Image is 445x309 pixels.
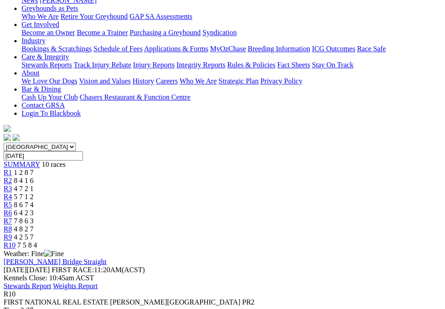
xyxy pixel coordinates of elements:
[22,4,78,12] a: Greyhounds as Pets
[218,77,258,85] a: Strategic Plan
[210,45,246,52] a: MyOzChase
[13,134,20,141] img: twitter.svg
[4,241,16,249] a: R10
[179,77,217,85] a: Who We Are
[132,77,154,85] a: History
[202,29,236,36] a: Syndication
[14,185,34,192] span: 4 7 2 1
[4,193,12,200] a: R4
[4,225,12,233] a: R8
[22,29,441,37] div: Get Involved
[312,45,355,52] a: ICG Outcomes
[4,233,12,241] a: R9
[357,45,385,52] a: Race Safe
[22,21,59,28] a: Get Involved
[14,193,34,200] span: 5 7 1 2
[144,45,208,52] a: Applications & Forms
[22,45,441,53] div: Industry
[4,209,12,217] a: R6
[4,217,12,225] a: R7
[22,77,441,85] div: About
[22,13,59,20] a: Who We Are
[4,125,11,132] img: logo-grsa-white.png
[93,45,142,52] a: Schedule of Fees
[22,13,441,21] div: Greyhounds as Pets
[4,249,64,257] span: Weather: Fine
[130,29,201,36] a: Purchasing a Greyhound
[52,265,94,273] span: FIRST RACE:
[4,201,12,209] a: R5
[17,241,37,249] span: 7 5 8 4
[312,61,353,69] a: Stay On Track
[79,93,190,101] a: Chasers Restaurant & Function Centre
[4,177,12,184] a: R2
[4,290,16,297] span: R10
[260,77,302,85] a: Privacy Policy
[53,282,98,289] a: Weights Report
[44,249,64,257] img: Fine
[4,185,12,192] a: R3
[156,77,178,85] a: Careers
[14,201,34,209] span: 8 6 7 4
[52,265,145,273] span: 11:20AM(ACST)
[14,209,34,217] span: 6 4 2 3
[22,45,92,52] a: Bookings & Scratchings
[42,161,65,168] span: 10 races
[79,77,131,85] a: Vision and Values
[4,151,83,161] input: Select date
[4,134,11,141] img: facebook.svg
[130,13,192,20] a: GAP SA Assessments
[4,161,40,168] a: SUMMARY
[22,101,65,109] a: Contact GRSA
[14,217,34,225] span: 7 8 6 3
[4,282,51,289] a: Stewards Report
[4,265,27,273] span: [DATE]
[22,61,72,69] a: Stewards Reports
[14,225,34,233] span: 4 8 2 7
[4,169,12,176] a: R1
[227,61,275,69] a: Rules & Policies
[14,177,34,184] span: 8 4 1 6
[4,298,441,306] div: FIRST NATIONAL REAL ESTATE [PERSON_NAME][GEOGRAPHIC_DATA] PR2
[22,93,441,101] div: Bar & Dining
[14,233,34,241] span: 4 2 5 7
[4,257,106,265] a: [PERSON_NAME] Bridge Straight
[22,109,81,117] a: Login To Blackbook
[22,85,61,93] a: Bar & Dining
[22,93,78,101] a: Cash Up Your Club
[22,77,77,85] a: We Love Our Dogs
[14,169,34,176] span: 1 2 8 7
[22,69,39,77] a: About
[22,29,75,36] a: Become an Owner
[176,61,225,69] a: Integrity Reports
[4,265,50,273] span: [DATE]
[277,61,310,69] a: Fact Sheets
[4,274,441,282] div: Kennels Close: 10:45am ACST
[22,37,45,44] a: Industry
[22,53,69,61] a: Care & Integrity
[22,61,441,69] div: Care & Integrity
[74,61,131,69] a: Track Injury Rebate
[133,61,175,69] a: Injury Reports
[248,45,310,52] a: Breeding Information
[61,13,128,20] a: Retire Your Greyhound
[77,29,128,36] a: Become a Trainer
